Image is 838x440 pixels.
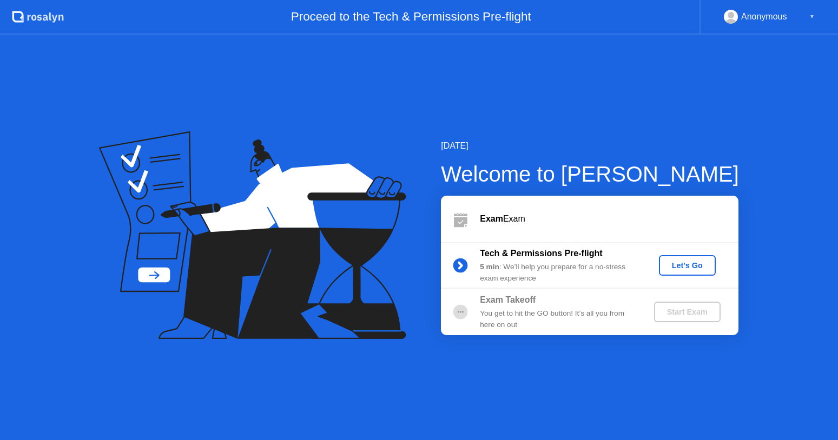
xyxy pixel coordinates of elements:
[480,262,636,284] div: : We’ll help you prepare for a no-stress exam experience
[480,308,636,330] div: You get to hit the GO button! It’s all you from here on out
[480,295,536,304] b: Exam Takeoff
[654,302,721,322] button: Start Exam
[441,139,739,152] div: [DATE]
[659,255,716,276] button: Let's Go
[480,212,738,225] div: Exam
[658,308,716,316] div: Start Exam
[480,249,602,258] b: Tech & Permissions Pre-flight
[480,263,499,271] b: 5 min
[441,158,739,190] div: Welcome to [PERSON_NAME]
[741,10,787,24] div: Anonymous
[663,261,711,270] div: Let's Go
[809,10,815,24] div: ▼
[480,214,503,223] b: Exam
